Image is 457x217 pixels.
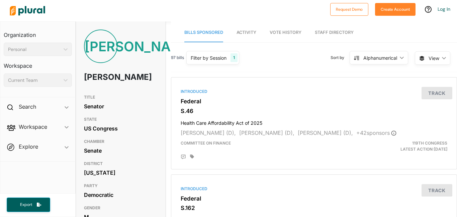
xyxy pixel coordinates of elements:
[19,103,36,110] h2: Search
[84,168,158,178] div: [US_STATE]
[8,46,61,53] div: Personal
[231,53,238,62] div: 1
[84,190,158,200] div: Democratic
[191,54,226,61] div: Filter by Session
[181,141,231,146] span: Committee on Finance
[4,25,72,40] h3: Organization
[84,93,158,101] h3: TITLE
[237,23,256,42] a: Activity
[360,140,452,152] div: Latest Action: [DATE]
[84,123,158,133] div: US Congress
[8,77,61,84] div: Current Team
[84,204,158,212] h3: GENDER
[4,56,72,71] h3: Workspace
[84,146,158,156] div: Senate
[184,23,223,42] a: Bills Sponsored
[184,30,223,35] span: Bills Sponsored
[190,154,194,159] div: Add tags
[331,55,350,61] span: Sort by
[412,141,447,146] span: 119th Congress
[181,108,447,114] h3: S.46
[171,55,184,61] span: 97 bills
[181,195,447,202] h3: Federal
[84,160,158,168] h3: DISTRICT
[330,3,368,16] button: Request Demo
[7,198,50,212] button: Export
[84,101,158,111] div: Senator
[15,202,37,208] span: Export
[330,5,368,12] a: Request Demo
[84,115,158,123] h3: STATE
[363,54,397,61] div: Alphanumerical
[270,30,301,35] span: Vote History
[429,55,439,62] span: View
[84,30,117,63] div: [PERSON_NAME]
[84,138,158,146] h3: CHAMBER
[181,129,236,136] span: [PERSON_NAME] (D),
[181,89,447,95] div: Introduced
[438,6,450,12] a: Log In
[422,184,452,197] button: Track
[375,3,416,16] button: Create Account
[422,87,452,99] button: Track
[181,98,447,105] h3: Federal
[315,23,354,42] a: Staff Directory
[84,67,128,87] h1: [PERSON_NAME]
[181,186,447,192] div: Introduced
[181,117,447,126] h4: Health Care Affordability Act of 2025
[375,5,416,12] a: Create Account
[181,205,447,211] h3: S.162
[181,154,186,160] div: Add Position Statement
[84,182,158,190] h3: PARTY
[237,30,256,35] span: Activity
[270,23,301,42] a: Vote History
[298,129,353,136] span: [PERSON_NAME] (D),
[356,129,396,136] span: + 42 sponsor s
[239,129,294,136] span: [PERSON_NAME] (D),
